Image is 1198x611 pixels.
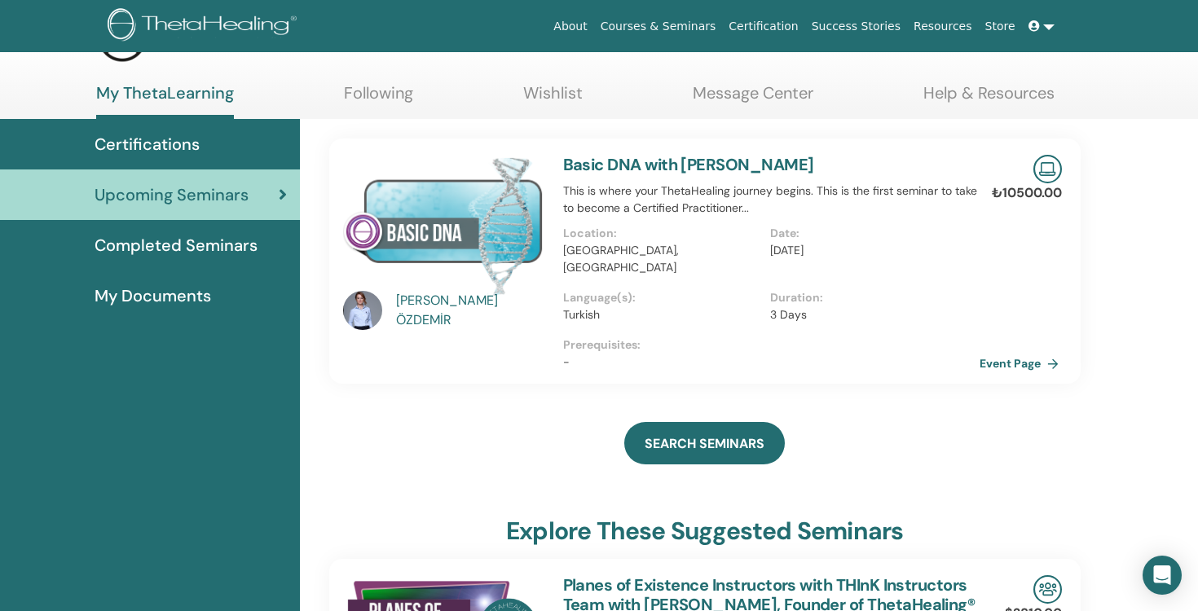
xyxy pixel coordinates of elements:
[344,83,413,115] a: Following
[624,422,785,464] a: SEARCH SEMINARS
[1033,575,1062,604] img: In-Person Seminar
[563,182,978,217] p: This is where your ThetaHealing journey begins. This is the first seminar to take to become a Cer...
[108,8,302,45] img: logo.png
[923,83,1055,115] a: Help & Resources
[547,11,593,42] a: About
[770,289,967,306] p: Duration :
[523,83,583,115] a: Wishlist
[770,242,967,259] p: [DATE]
[1033,155,1062,183] img: Live Online Seminar
[594,11,723,42] a: Courses & Seminars
[95,182,249,207] span: Upcoming Seminars
[693,83,813,115] a: Message Center
[396,291,547,330] a: [PERSON_NAME] ÖZDEMİR
[907,11,979,42] a: Resources
[563,242,760,276] p: [GEOGRAPHIC_DATA], [GEOGRAPHIC_DATA]
[1143,556,1182,595] div: Open Intercom Messenger
[563,306,760,323] p: Turkish
[979,11,1022,42] a: Store
[96,83,234,119] a: My ThetaLearning
[992,183,1062,203] p: ₺10500.00
[770,306,967,323] p: 3 Days
[563,336,978,354] p: Prerequisites :
[980,351,1065,376] a: Event Page
[95,132,200,156] span: Certifications
[563,154,814,175] a: Basic DNA with [PERSON_NAME]
[155,23,321,52] h3: My Dashboard
[805,11,907,42] a: Success Stories
[95,284,211,308] span: My Documents
[506,516,903,546] h3: explore these suggested seminars
[563,225,760,242] p: Location :
[563,354,978,371] p: -
[645,435,764,452] span: SEARCH SEMINARS
[722,11,804,42] a: Certification
[343,155,544,296] img: Basic DNA
[563,289,760,306] p: Language(s) :
[95,233,258,257] span: Completed Seminars
[770,225,967,242] p: Date :
[343,291,382,330] img: default.jpg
